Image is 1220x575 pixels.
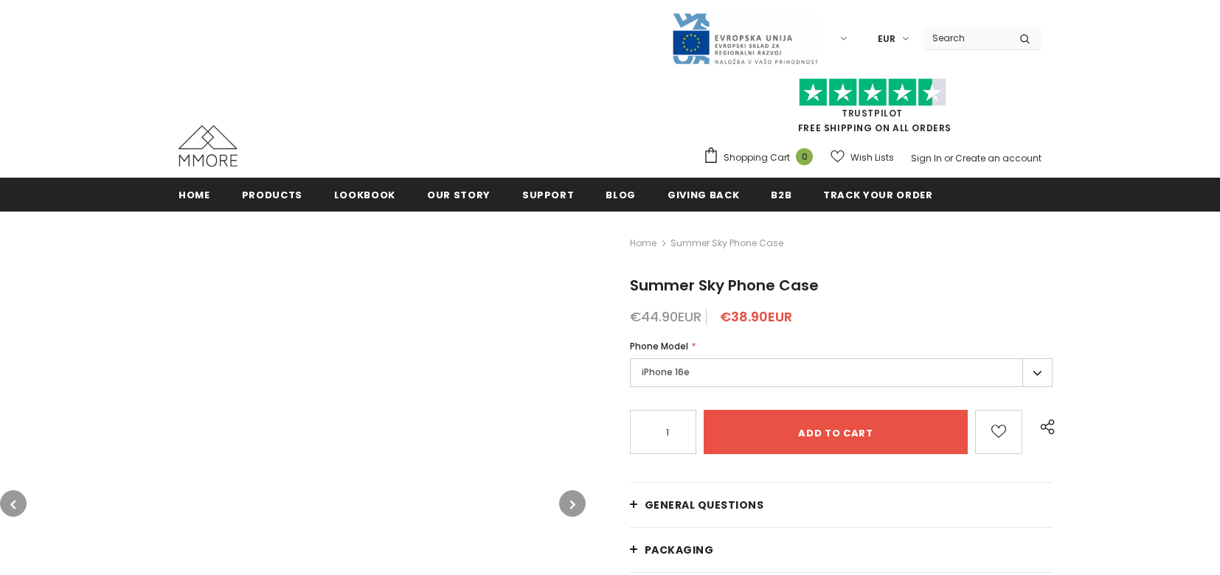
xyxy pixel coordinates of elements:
[831,144,894,170] a: Wish Lists
[630,307,701,326] span: €44.90EUR
[179,188,210,202] span: Home
[703,147,820,169] a: Shopping Cart 0
[668,178,739,211] a: Giving back
[427,178,491,211] a: Our Story
[878,32,895,46] span: EUR
[179,125,238,167] img: MMORE Cases
[911,152,942,164] a: Sign In
[522,188,575,202] span: support
[842,107,903,119] a: Trustpilot
[724,150,790,165] span: Shopping Cart
[944,152,953,164] span: or
[606,178,636,211] a: Blog
[823,178,932,211] a: Track your order
[630,234,656,252] a: Home
[242,178,302,211] a: Products
[670,234,783,252] span: Summer Sky Phone Case
[645,498,764,512] span: General Questions
[720,307,792,326] span: €38.90EUR
[334,188,395,202] span: Lookbook
[671,12,819,66] img: Javni Razpis
[923,27,1008,49] input: Search Site
[771,188,791,202] span: B2B
[823,188,932,202] span: Track your order
[796,148,813,165] span: 0
[955,152,1041,164] a: Create an account
[771,178,791,211] a: B2B
[334,178,395,211] a: Lookbook
[671,32,819,44] a: Javni Razpis
[630,483,1053,527] a: General Questions
[179,178,210,211] a: Home
[799,78,946,107] img: Trust Pilot Stars
[427,188,491,202] span: Our Story
[630,358,1053,387] label: iPhone 16e
[704,410,968,454] input: Add to cart
[850,150,894,165] span: Wish Lists
[668,188,739,202] span: Giving back
[645,543,714,557] span: PACKAGING
[242,188,302,202] span: Products
[630,275,819,296] span: Summer Sky Phone Case
[630,340,688,352] span: Phone Model
[630,528,1053,572] a: PACKAGING
[522,178,575,211] a: support
[606,188,636,202] span: Blog
[703,85,1041,134] span: FREE SHIPPING ON ALL ORDERS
